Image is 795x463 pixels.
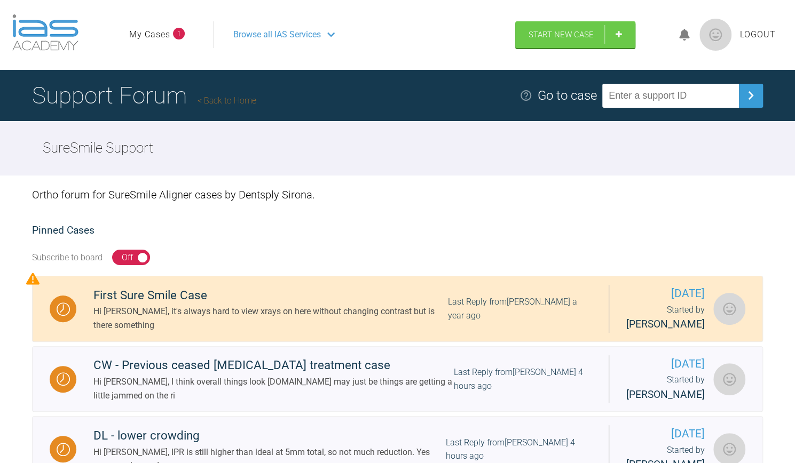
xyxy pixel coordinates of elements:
img: chevronRight.28bd32b0.svg [742,87,759,104]
span: Browse all IAS Services [233,28,321,42]
a: Back to Home [198,95,256,106]
span: 1 [173,28,185,39]
div: Last Reply from [PERSON_NAME] 4 hours ago [446,436,592,463]
div: Hi [PERSON_NAME], I think overall things look [DOMAIN_NAME] may just be things are getting a litt... [93,375,454,402]
span: Start New Case [529,30,594,39]
img: profile.png [699,19,731,51]
div: Started by [626,303,705,333]
div: Go to case [538,85,597,106]
span: [DATE] [626,355,705,373]
img: Waiting [57,443,70,456]
a: WaitingCW - Previous ceased [MEDICAL_DATA] treatment caseHi [PERSON_NAME], I think overall things... [32,346,763,412]
div: Hi [PERSON_NAME], it's always hard to view xrays on here without changing contrast but is there s... [93,305,448,332]
div: Ortho forum for SureSmile Aligner cases by Dentsply Sirona. [32,175,763,214]
a: Logout [740,28,776,42]
a: My Cases [129,28,170,42]
img: Jessica Bateman [713,293,745,325]
div: CW - Previous ceased [MEDICAL_DATA] treatment case [93,356,454,375]
span: [DATE] [626,285,705,302]
div: DL - lower crowding [93,426,446,445]
span: [DATE] [626,425,705,443]
img: Waiting [57,372,70,386]
div: Off [122,251,133,265]
h2: Pinned Cases [32,222,763,239]
img: Cathryn Sherlock [713,363,745,395]
h1: Support Forum [32,77,256,114]
div: Subscribe to board [32,251,103,265]
img: logo-light.3e3ef733.png [12,14,78,51]
div: Started by [626,373,705,403]
div: First Sure Smile Case [93,286,448,305]
a: Start New Case [515,21,635,48]
img: Priority [26,272,40,285]
img: help.e70b9f3d.svg [519,89,532,102]
h2: SureSmile Support [43,137,153,159]
div: Last Reply from [PERSON_NAME] 4 hours ago [454,365,592,393]
a: WaitingFirst Sure Smile CaseHi [PERSON_NAME], it's always hard to view xrays on here without chan... [32,276,763,342]
img: Waiting [57,302,70,316]
div: Last Reply from [PERSON_NAME] a year ago [448,295,592,322]
span: [PERSON_NAME] [626,318,705,330]
span: [PERSON_NAME] [626,388,705,401]
input: Enter a support ID [602,84,739,108]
